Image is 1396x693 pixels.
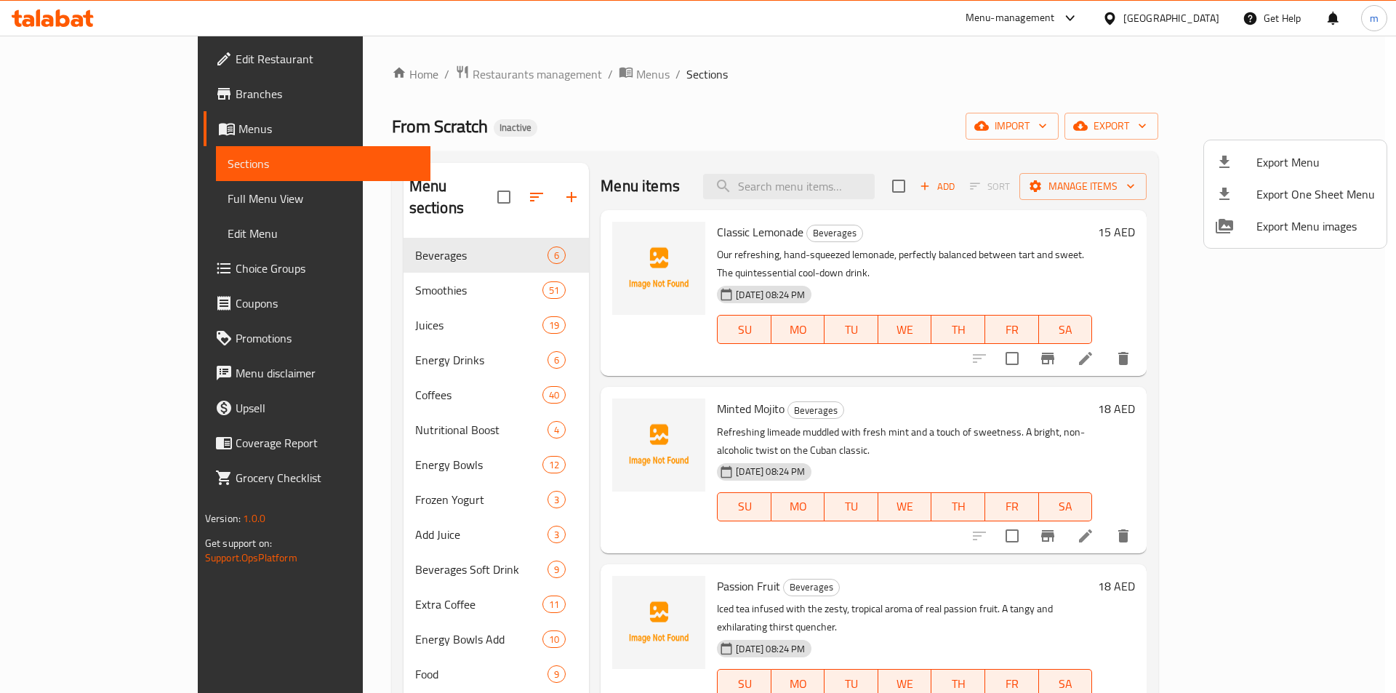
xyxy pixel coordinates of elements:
[1256,185,1375,203] span: Export One Sheet Menu
[1204,146,1387,178] li: Export menu items
[1256,153,1375,171] span: Export Menu
[1204,178,1387,210] li: Export one sheet menu items
[1256,217,1375,235] span: Export Menu images
[1204,210,1387,242] li: Export Menu images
